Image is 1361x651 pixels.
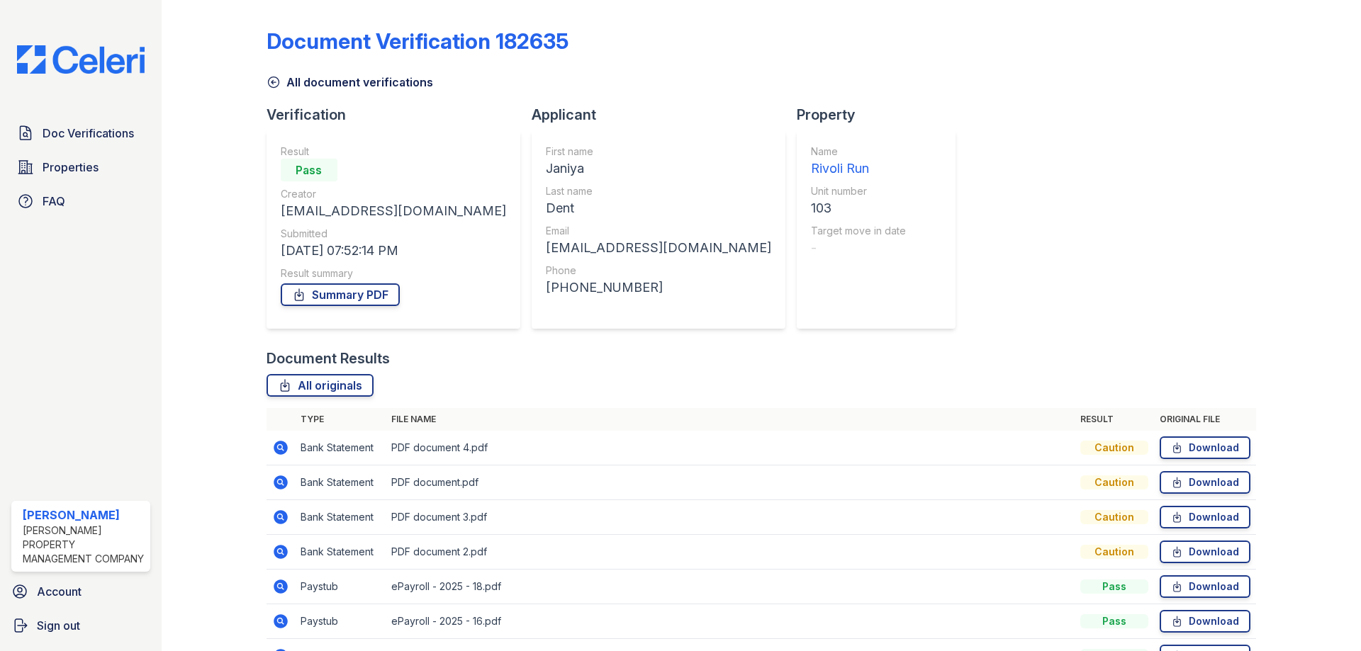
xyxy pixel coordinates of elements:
[11,119,150,147] a: Doc Verifications
[281,145,506,159] div: Result
[1080,510,1148,524] div: Caution
[295,408,386,431] th: Type
[1160,506,1250,528] a: Download
[532,105,797,125] div: Applicant
[267,74,433,91] a: All document verifications
[546,184,771,198] div: Last name
[386,604,1075,639] td: ePayroll - 2025 - 16.pdf
[1160,540,1250,563] a: Download
[43,125,134,142] span: Doc Verifications
[6,611,156,640] a: Sign out
[546,159,771,179] div: Janiya
[281,241,506,261] div: [DATE] 07:52:14 PM
[295,535,386,570] td: Bank Statement
[267,105,532,125] div: Verification
[386,431,1075,465] td: PDF document 4.pdf
[1080,579,1148,594] div: Pass
[295,431,386,465] td: Bank Statement
[546,145,771,159] div: First name
[811,224,906,238] div: Target move in date
[811,145,906,179] a: Name Rivoli Run
[811,159,906,179] div: Rivoli Run
[37,583,82,600] span: Account
[811,145,906,159] div: Name
[386,465,1075,500] td: PDF document.pdf
[546,278,771,298] div: [PHONE_NUMBER]
[11,187,150,215] a: FAQ
[295,465,386,500] td: Bank Statement
[281,159,337,181] div: Pass
[6,577,156,606] a: Account
[386,535,1075,570] td: PDF document 2.pdf
[546,238,771,258] div: [EMAIL_ADDRESS][DOMAIN_NAME]
[267,374,374,397] a: All originals
[1160,436,1250,459] a: Download
[1080,545,1148,559] div: Caution
[1075,408,1154,431] th: Result
[1160,575,1250,598] a: Download
[386,570,1075,604] td: ePayroll - 2025 - 18.pdf
[6,45,156,74] img: CE_Logo_Blue-a8612792a0a2168367f1c8372b55b34899dd931a85d93a1a3d3e32e68fde9ad4.png
[295,570,386,604] td: Paystub
[1154,408,1256,431] th: Original file
[281,266,506,281] div: Result summary
[281,187,506,201] div: Creator
[37,617,80,634] span: Sign out
[281,227,506,241] div: Submitted
[386,500,1075,535] td: PDF document 3.pdf
[295,500,386,535] td: Bank Statement
[386,408,1075,431] th: File name
[43,193,65,210] span: FAQ
[1080,441,1148,455] div: Caution
[43,159,99,176] span: Properties
[811,198,906,218] div: 103
[281,201,506,221] div: [EMAIL_ADDRESS][DOMAIN_NAME]
[11,153,150,181] a: Properties
[1160,610,1250,633] a: Download
[797,105,967,125] div: Property
[23,506,145,523] div: [PERSON_NAME]
[1080,614,1148,628] div: Pass
[546,264,771,278] div: Phone
[811,238,906,258] div: -
[546,224,771,238] div: Email
[811,184,906,198] div: Unit number
[295,604,386,639] td: Paystub
[23,523,145,566] div: [PERSON_NAME] Property Management Company
[546,198,771,218] div: Dent
[1080,475,1148,489] div: Caution
[1160,471,1250,494] a: Download
[281,283,400,306] a: Summary PDF
[267,28,569,54] div: Document Verification 182635
[267,349,390,368] div: Document Results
